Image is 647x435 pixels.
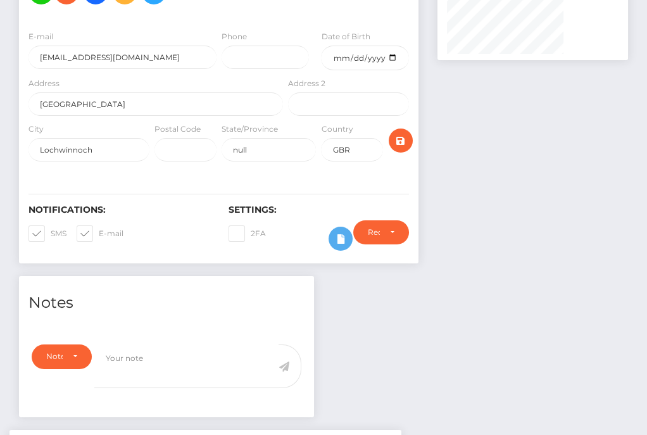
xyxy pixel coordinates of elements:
[222,123,278,135] label: State/Province
[46,351,63,362] div: Note Type
[28,225,66,242] label: SMS
[28,205,210,215] h6: Notifications:
[77,225,123,242] label: E-mail
[28,31,53,42] label: E-mail
[288,78,325,89] label: Address 2
[353,220,409,244] button: Require ID/Selfie Verification
[28,78,60,89] label: Address
[321,31,370,42] label: Date of Birth
[321,123,353,135] label: Country
[154,123,201,135] label: Postal Code
[229,225,266,242] label: 2FA
[28,123,44,135] label: City
[28,292,305,314] h4: Notes
[229,205,410,215] h6: Settings:
[368,227,380,237] div: Require ID/Selfie Verification
[222,31,247,42] label: Phone
[32,344,92,369] button: Note Type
